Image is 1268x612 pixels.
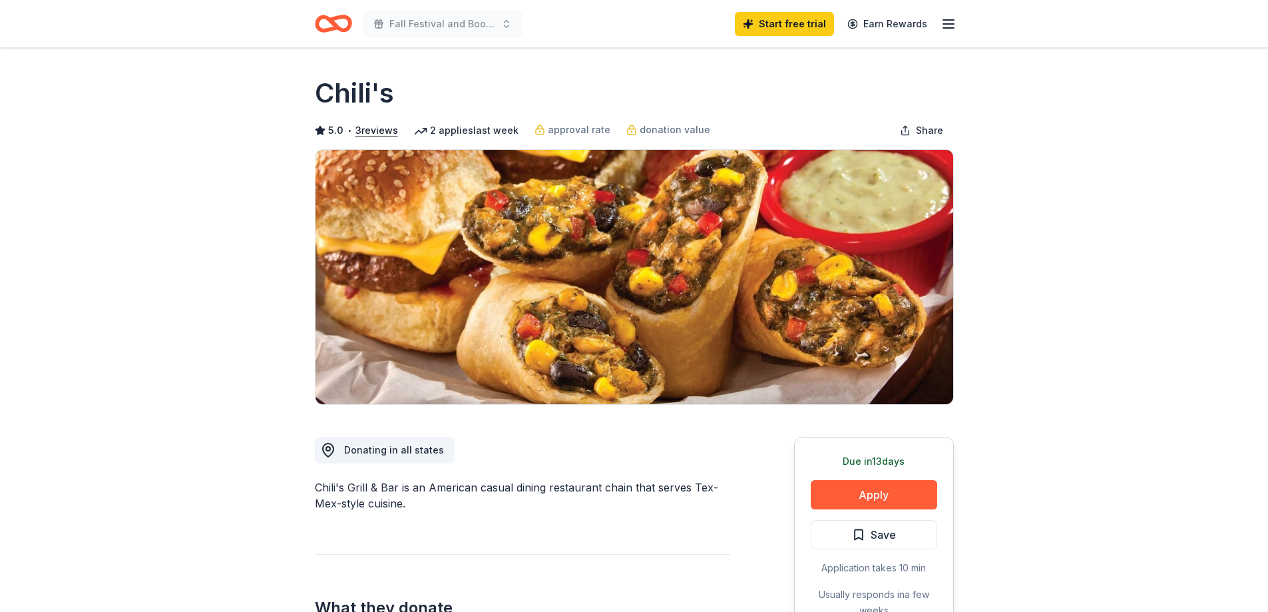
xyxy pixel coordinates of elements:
[316,150,953,404] img: Image for Chili's
[315,479,730,511] div: Chili's Grill & Bar is an American casual dining restaurant chain that serves Tex-Mex-style cuisine.
[548,122,610,138] span: approval rate
[735,12,834,36] a: Start free trial
[811,454,937,469] div: Due in 13 days
[315,75,394,112] h1: Chili's
[811,520,937,549] button: Save
[626,122,710,138] a: donation value
[315,8,352,39] a: Home
[534,122,610,138] a: approval rate
[889,117,954,144] button: Share
[389,16,496,32] span: Fall Festival and Book Sale 2025
[344,444,444,456] span: Donating in all states
[640,122,710,138] span: donation value
[871,526,896,543] span: Save
[811,480,937,509] button: Apply
[347,125,351,136] span: •
[916,123,943,139] span: Share
[328,123,343,139] span: 5.0
[363,11,523,37] button: Fall Festival and Book Sale 2025
[355,123,398,139] button: 3reviews
[414,123,519,139] div: 2 applies last week
[839,12,935,36] a: Earn Rewards
[811,560,937,576] div: Application takes 10 min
